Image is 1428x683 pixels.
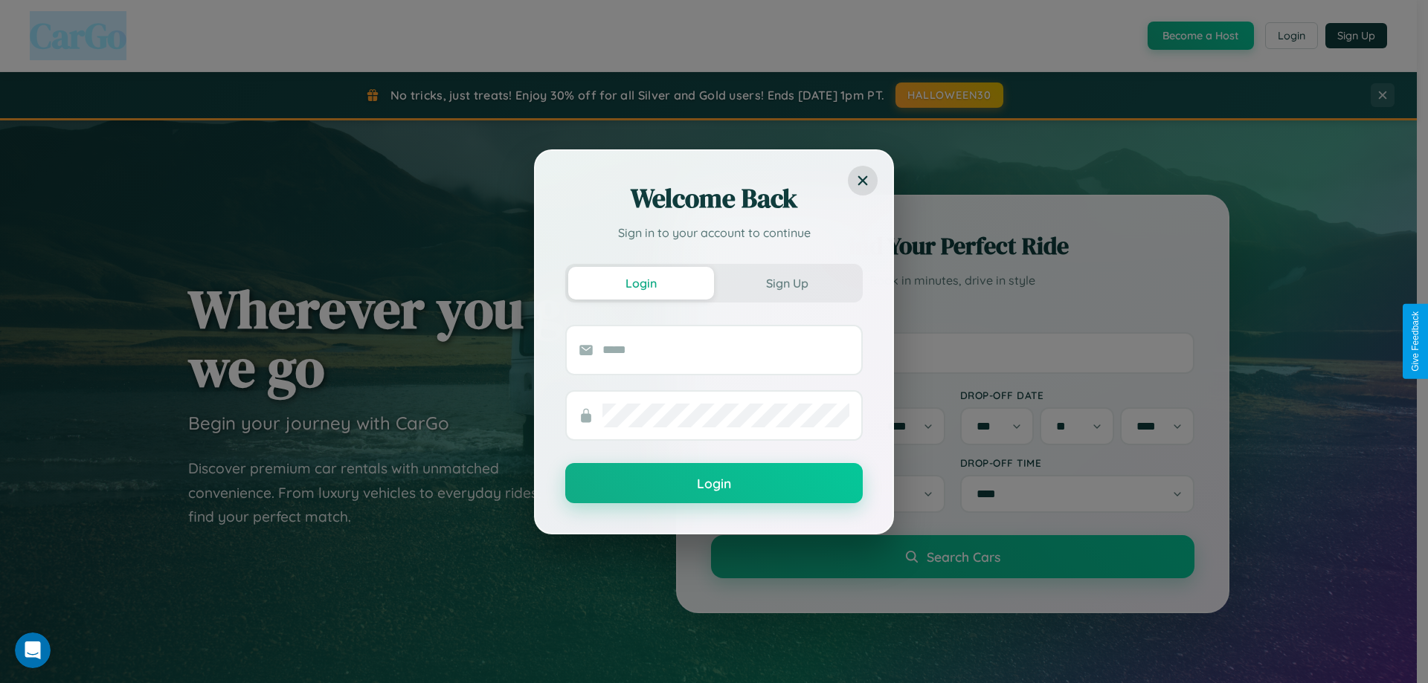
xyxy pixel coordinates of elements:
[565,463,863,503] button: Login
[714,267,860,300] button: Sign Up
[1410,311,1421,372] div: Give Feedback
[15,632,51,668] iframe: Intercom live chat
[565,224,863,242] p: Sign in to your account to continue
[565,181,863,216] h2: Welcome Back
[568,267,714,300] button: Login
